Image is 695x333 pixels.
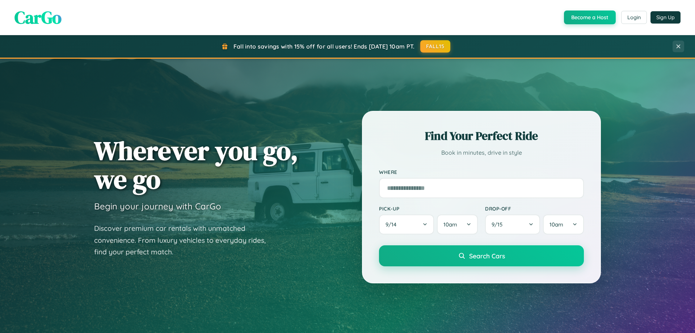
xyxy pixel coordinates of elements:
[379,147,584,158] p: Book in minutes, drive in style
[650,11,681,24] button: Sign Up
[543,215,584,234] button: 10am
[379,169,584,175] label: Where
[621,11,647,24] button: Login
[485,215,540,234] button: 9/15
[379,245,584,266] button: Search Cars
[386,221,400,228] span: 9 / 14
[564,11,616,24] button: Become a Host
[94,136,298,193] h1: Wherever you go, we go
[443,221,457,228] span: 10am
[94,201,221,212] h3: Begin your journey with CarGo
[379,215,434,234] button: 9/14
[420,40,451,53] button: FALL15
[14,5,62,29] span: CarGo
[469,252,505,260] span: Search Cars
[379,205,478,212] label: Pick-up
[379,128,584,144] h2: Find Your Perfect Ride
[233,43,415,50] span: Fall into savings with 15% off for all users! Ends [DATE] 10am PT.
[437,215,478,234] button: 10am
[492,221,506,228] span: 9 / 15
[485,205,584,212] label: Drop-off
[549,221,563,228] span: 10am
[94,222,275,258] p: Discover premium car rentals with unmatched convenience. From luxury vehicles to everyday rides, ...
